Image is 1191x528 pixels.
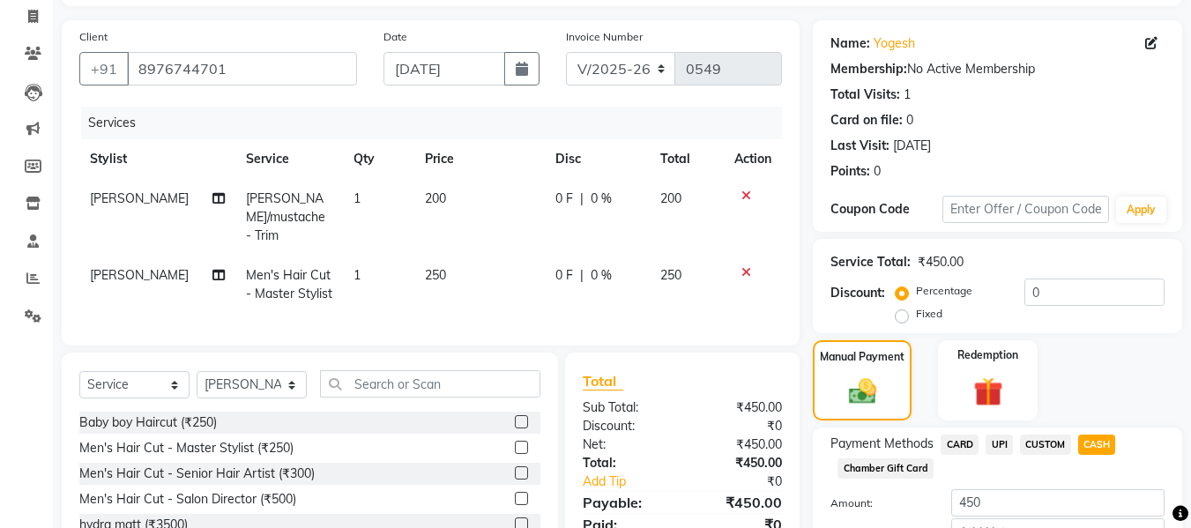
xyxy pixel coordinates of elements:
[874,34,915,53] a: Yogesh
[235,139,343,179] th: Service
[660,267,681,283] span: 250
[1116,197,1166,223] button: Apply
[682,454,795,472] div: ₹450.00
[904,86,911,104] div: 1
[545,139,650,179] th: Disc
[830,34,870,53] div: Name:
[830,200,942,219] div: Coupon Code
[951,489,1165,517] input: Amount
[1020,435,1071,455] span: CUSTOM
[81,107,795,139] div: Services
[583,372,623,390] span: Total
[682,492,795,513] div: ₹450.00
[591,190,612,208] span: 0 %
[79,139,235,179] th: Stylist
[320,370,540,398] input: Search or Scan
[591,266,612,285] span: 0 %
[414,139,545,179] th: Price
[682,398,795,417] div: ₹450.00
[246,267,332,301] span: Men's Hair Cut - Master Stylist
[874,162,881,181] div: 0
[986,435,1013,455] span: UPI
[830,60,1165,78] div: No Active Membership
[343,139,414,179] th: Qty
[127,52,357,86] input: Search by Name/Mobile/Email/Code
[425,190,446,206] span: 200
[555,190,573,208] span: 0 F
[916,306,942,322] label: Fixed
[724,139,782,179] th: Action
[941,435,979,455] span: CARD
[840,376,885,407] img: _cash.svg
[580,190,584,208] span: |
[425,267,446,283] span: 250
[964,374,1012,410] img: _gift.svg
[830,162,870,181] div: Points:
[650,139,725,179] th: Total
[79,52,129,86] button: +91
[569,472,701,491] a: Add Tip
[569,417,682,435] div: Discount:
[383,29,407,45] label: Date
[90,190,189,206] span: [PERSON_NAME]
[957,347,1018,363] label: Redemption
[79,439,294,457] div: Men's Hair Cut - Master Stylist (₹250)
[817,495,937,511] label: Amount:
[682,435,795,454] div: ₹450.00
[918,253,964,271] div: ₹450.00
[79,465,315,483] div: Men's Hair Cut - Senior Hair Artist (₹300)
[580,266,584,285] span: |
[906,111,913,130] div: 0
[569,435,682,454] div: Net:
[79,413,217,432] div: Baby boy Haircut (₹250)
[90,267,189,283] span: [PERSON_NAME]
[830,60,907,78] div: Membership:
[354,267,361,283] span: 1
[1078,435,1116,455] span: CASH
[830,284,885,302] div: Discount:
[837,458,934,479] span: Chamber Gift Card
[660,190,681,206] span: 200
[79,490,296,509] div: Men's Hair Cut - Salon Director (₹500)
[569,398,682,417] div: Sub Total:
[830,253,911,271] div: Service Total:
[569,454,682,472] div: Total:
[569,492,682,513] div: Payable:
[555,266,573,285] span: 0 F
[682,417,795,435] div: ₹0
[820,349,904,365] label: Manual Payment
[566,29,643,45] label: Invoice Number
[79,29,108,45] label: Client
[916,283,972,299] label: Percentage
[354,190,361,206] span: 1
[830,111,903,130] div: Card on file:
[830,435,934,453] span: Payment Methods
[702,472,796,491] div: ₹0
[942,196,1109,223] input: Enter Offer / Coupon Code
[246,190,325,243] span: [PERSON_NAME]/mustache - Trim
[830,86,900,104] div: Total Visits:
[830,137,890,155] div: Last Visit:
[893,137,931,155] div: [DATE]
